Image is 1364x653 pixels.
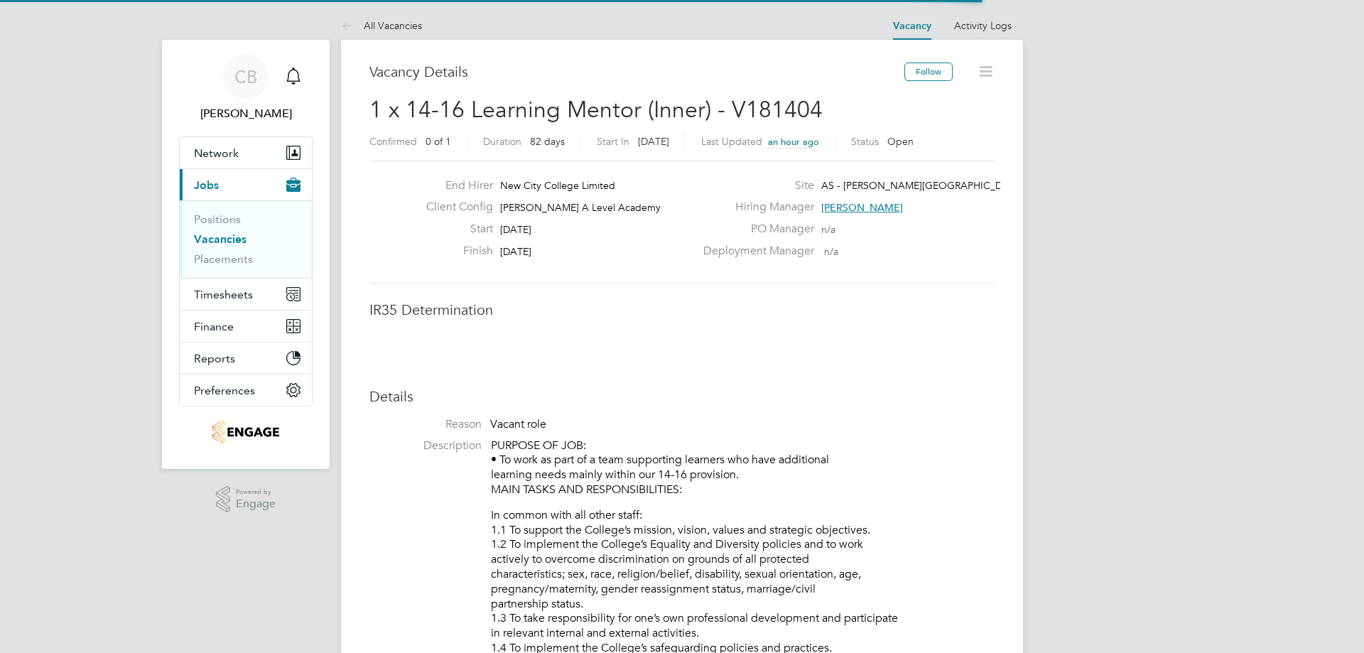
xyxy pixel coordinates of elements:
span: Cameron Bishop [179,105,313,122]
label: Last Updated [701,135,762,148]
label: Duration [483,135,521,148]
span: Finance [194,320,234,333]
span: 82 days [530,135,565,148]
button: Follow [904,63,953,81]
a: CB[PERSON_NAME] [179,54,313,122]
span: [DATE] [500,245,531,258]
label: Site [695,178,814,193]
span: Powered by [236,486,276,498]
a: Go to home page [179,421,313,443]
label: Description [369,438,482,453]
h3: Details [369,387,995,406]
span: [DATE] [500,223,531,236]
span: Preferences [194,384,255,397]
a: Powered byEngage [216,486,276,513]
label: Finish [415,244,493,259]
a: Vacancy [893,20,931,32]
h3: Vacancy Details [369,63,904,81]
a: Positions [194,212,241,226]
span: n/a [824,245,838,258]
label: Start In [597,135,629,148]
span: Vacant role [490,417,546,431]
span: [DATE] [638,135,669,148]
nav: Main navigation [162,40,330,469]
button: Timesheets [180,279,312,310]
label: Reason [369,417,482,432]
a: All Vacancies [341,19,422,32]
label: Client Config [415,200,493,215]
button: Preferences [180,374,312,406]
span: Timesheets [194,288,253,301]
label: Confirmed [369,135,417,148]
span: Jobs [194,178,219,192]
a: Activity Logs [954,19,1012,32]
span: n/a [821,223,835,236]
h3: IR35 Determination [369,301,995,319]
label: Hiring Manager [695,200,814,215]
span: Network [194,146,239,160]
label: Status [851,135,879,148]
span: Open [887,135,914,148]
label: Start [415,222,493,237]
div: Jobs [180,200,312,278]
img: jambo-logo-retina.png [212,421,278,443]
span: 1 x 14-16 Learning Mentor (Inner) - V181404 [369,96,823,124]
p: PURPOSE OF JOB: • To work as part of a team supporting learners who have additional learning need... [491,438,995,497]
button: Jobs [180,169,312,200]
label: Deployment Manager [695,244,814,259]
label: End Hirer [415,178,493,193]
span: New City College Limited [500,179,615,192]
a: Placements [194,252,253,266]
a: Vacancies [194,232,247,246]
span: AS - [PERSON_NAME][GEOGRAPHIC_DATA] [821,179,1024,192]
label: PO Manager [695,222,814,237]
span: Engage [236,498,276,510]
span: 0 of 1 [426,135,451,148]
span: [PERSON_NAME] A Level Academy [500,201,661,214]
button: Finance [180,311,312,342]
button: Reports [180,342,312,374]
span: Reports [194,352,235,365]
span: an hour ago [768,136,819,148]
button: Network [180,137,312,168]
span: CB [234,68,257,86]
span: [PERSON_NAME] [821,201,903,214]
